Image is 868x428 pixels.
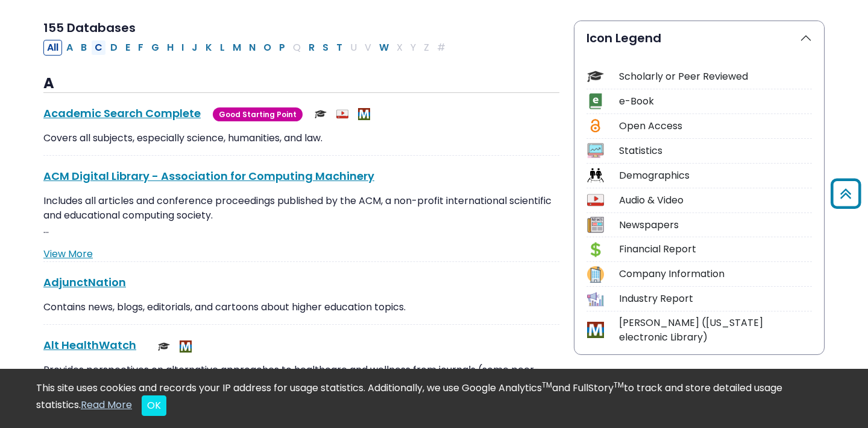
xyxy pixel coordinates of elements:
[315,108,327,120] img: Scholarly or Peer Reviewed
[180,340,192,353] img: MeL (Michigan electronic Library)
[275,40,289,56] button: Filter Results P
[619,119,812,133] div: Open Access
[43,168,374,184] a: ACM Digital Library - Association for Computing Machinery
[587,291,603,307] img: Icon Industry Report
[43,40,62,56] button: All
[43,19,136,36] span: 155 Databases
[587,241,603,258] img: Icon Financial Report
[587,167,603,184] img: Icon Demographics
[43,131,559,145] p: Covers all subjects, especially science, humanities, and law.
[245,40,259,56] button: Filter Results N
[142,395,166,416] button: Close
[619,69,812,84] div: Scholarly or Peer Reviewed
[107,40,121,56] button: Filter Results D
[178,40,187,56] button: Filter Results I
[588,118,603,134] img: Icon Open Access
[619,218,812,232] div: Newspapers
[202,40,216,56] button: Filter Results K
[43,194,559,237] p: Includes all articles and conference proceedings published by the ACM, a non-profit international...
[43,300,559,315] p: Contains news, blogs, editorials, and cartoons about higher education topics.
[158,340,170,353] img: Scholarly or Peer Reviewed
[587,266,603,283] img: Icon Company Information
[43,275,126,290] a: AdjunctNation
[574,21,824,55] button: Icon Legend
[358,108,370,120] img: MeL (Michigan electronic Library)
[319,40,332,56] button: Filter Results S
[619,316,812,345] div: [PERSON_NAME] ([US_STATE] electronic Library)
[77,40,90,56] button: Filter Results B
[36,381,832,416] div: This site uses cookies and records your IP address for usage statistics. Additionally, we use Goo...
[134,40,147,56] button: Filter Results F
[619,267,812,281] div: Company Information
[213,107,303,121] span: Good Starting Point
[188,40,201,56] button: Filter Results J
[43,40,450,54] div: Alpha-list to filter by first letter of database name
[148,40,163,56] button: Filter Results G
[619,292,812,306] div: Industry Report
[587,142,603,159] img: Icon Statistics
[91,40,106,56] button: Filter Results C
[43,106,201,121] a: Academic Search Complete
[587,93,603,109] img: Icon e-Book
[81,398,132,412] a: Read More
[216,40,228,56] button: Filter Results L
[542,380,552,390] sup: TM
[619,193,812,208] div: Audio & Video
[229,40,245,56] button: Filter Results M
[826,184,865,203] a: Back to Top
[43,247,93,261] a: View More
[619,144,812,158] div: Statistics
[376,40,392,56] button: Filter Results W
[43,363,559,392] p: Provides perspectives on alternative approaches to healthcare and wellness from journals (some pe...
[43,337,136,353] a: Alt HealthWatch
[43,75,559,93] h3: A
[63,40,77,56] button: Filter Results A
[336,108,348,120] img: Audio & Video
[587,68,603,85] img: Icon Scholarly or Peer Reviewed
[614,380,624,390] sup: TM
[122,40,134,56] button: Filter Results E
[305,40,318,56] button: Filter Results R
[163,40,177,56] button: Filter Results H
[619,242,812,257] div: Financial Report
[619,168,812,183] div: Demographics
[587,217,603,233] img: Icon Newspapers
[619,94,812,109] div: e-Book
[260,40,275,56] button: Filter Results O
[587,192,603,208] img: Icon Audio & Video
[333,40,346,56] button: Filter Results T
[587,322,603,338] img: Icon MeL (Michigan electronic Library)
